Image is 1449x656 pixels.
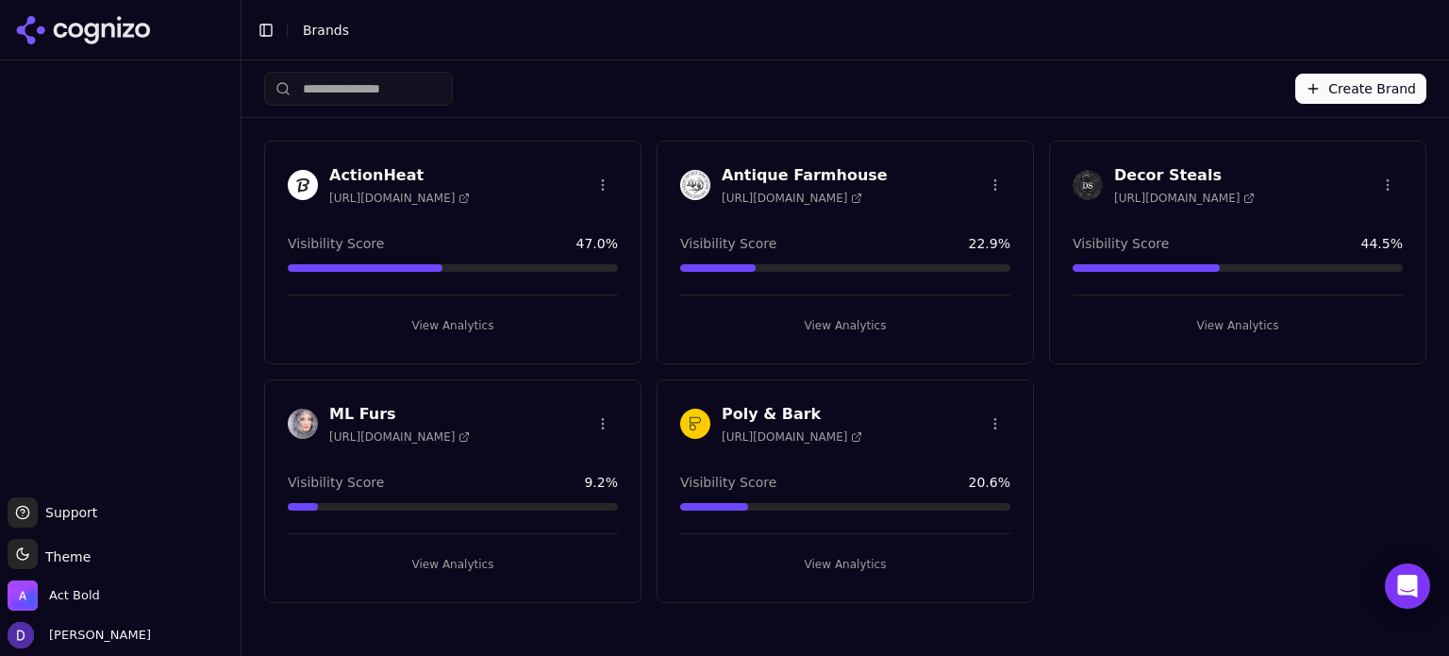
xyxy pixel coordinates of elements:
span: Visibility Score [680,473,776,492]
img: Act Bold [8,580,38,611]
img: Decor Steals [1073,170,1103,200]
nav: breadcrumb [303,21,1396,40]
img: Antique Farmhouse [680,170,710,200]
h3: Antique Farmhouse [722,164,888,187]
button: Open user button [8,622,151,648]
span: [URL][DOMAIN_NAME] [329,191,470,206]
img: ActionHeat [288,170,318,200]
span: [URL][DOMAIN_NAME] [1114,191,1255,206]
span: [URL][DOMAIN_NAME] [329,429,470,445]
button: View Analytics [680,311,1010,341]
button: View Analytics [680,549,1010,580]
span: 22.9 % [969,234,1010,253]
span: 44.5 % [1361,234,1403,253]
span: Brands [303,23,349,38]
span: 20.6 % [969,473,1010,492]
span: Theme [38,549,91,564]
button: View Analytics [1073,311,1403,341]
img: David White [8,622,34,648]
h3: Poly & Bark [722,403,862,426]
span: 47.0 % [576,234,618,253]
span: Support [38,503,97,522]
img: Poly & Bark [680,409,710,439]
span: Act Bold [49,587,100,604]
span: Visibility Score [288,234,384,253]
h3: ActionHeat [329,164,470,187]
button: View Analytics [288,311,618,341]
span: 9.2 % [584,473,618,492]
div: Open Intercom Messenger [1385,563,1430,609]
span: Visibility Score [288,473,384,492]
span: [URL][DOMAIN_NAME] [722,191,862,206]
h3: ML Furs [329,403,470,426]
button: Create Brand [1295,74,1426,104]
button: View Analytics [288,549,618,580]
span: [URL][DOMAIN_NAME] [722,429,862,445]
span: Visibility Score [1073,234,1169,253]
span: Visibility Score [680,234,776,253]
span: [PERSON_NAME] [42,627,151,644]
h3: Decor Steals [1114,164,1255,187]
button: Open organization switcher [8,580,100,611]
img: ML Furs [288,409,318,439]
